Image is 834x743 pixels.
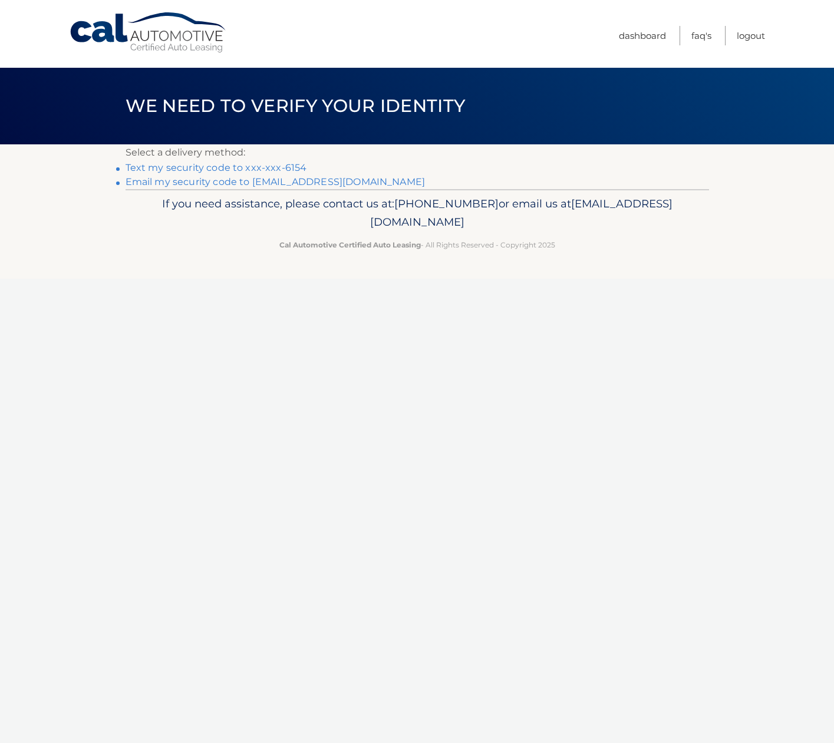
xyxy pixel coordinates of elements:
[394,197,499,210] span: [PHONE_NUMBER]
[133,239,701,251] p: - All Rights Reserved - Copyright 2025
[279,240,421,249] strong: Cal Automotive Certified Auto Leasing
[126,162,307,173] a: Text my security code to xxx-xxx-6154
[691,26,711,45] a: FAQ's
[133,194,701,232] p: If you need assistance, please contact us at: or email us at
[619,26,666,45] a: Dashboard
[126,176,426,187] a: Email my security code to [EMAIL_ADDRESS][DOMAIN_NAME]
[126,95,466,117] span: We need to verify your identity
[737,26,765,45] a: Logout
[126,144,709,161] p: Select a delivery method:
[69,12,228,54] a: Cal Automotive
